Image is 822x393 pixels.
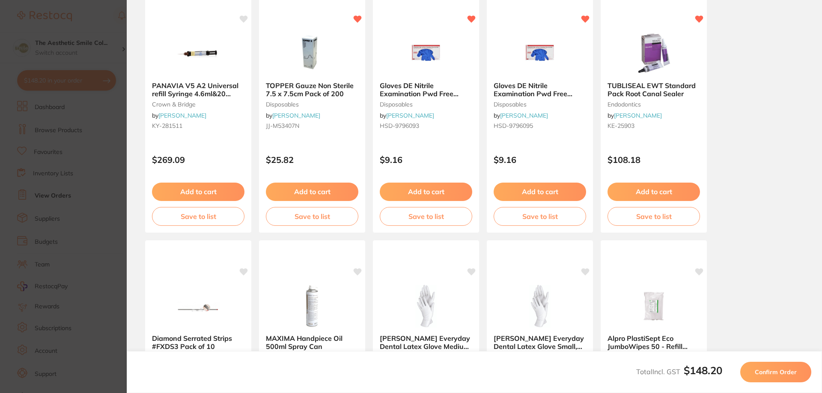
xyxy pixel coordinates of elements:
[608,207,700,226] button: Save to list
[494,112,548,119] span: by
[386,112,434,119] a: [PERSON_NAME]
[755,368,797,376] span: Confirm Order
[608,112,662,119] span: by
[380,82,472,98] b: Gloves DE Nitrile Examination Pwd Free Extra Small Box 200
[494,183,586,201] button: Add to cart
[170,285,226,328] img: Diamond Serrated Strips #FXDS3 Pack of 10
[740,362,811,382] button: Confirm Order
[494,155,586,165] p: $9.16
[494,207,586,226] button: Save to list
[636,367,722,376] span: Total Incl. GST
[266,155,358,165] p: $25.82
[608,334,700,350] b: Alpro PlastiSept Eco JumboWipes 50 - Refill 70/Pk
[266,101,358,108] small: disposables
[608,101,700,108] small: endodontics
[380,112,434,119] span: by
[380,101,472,108] small: disposables
[284,285,340,328] img: MAXIMA Handpiece Oil 500ml Spray Can
[266,183,358,201] button: Add to cart
[266,82,358,98] b: TOPPER Gauze Non Sterile 7.5 x 7.5cm Pack of 200
[398,285,454,328] img: Erskine Everyday Dental Latex Glove Medium, 100pk
[152,122,244,129] small: KY-281511
[512,285,568,328] img: Erskine Everyday Dental Latex Glove Small, 100pk
[608,183,700,201] button: Add to cart
[152,183,244,201] button: Add to cart
[158,112,206,119] a: [PERSON_NAME]
[380,207,472,226] button: Save to list
[608,155,700,165] p: $108.18
[266,122,358,129] small: JJ-M53407N
[512,32,568,75] img: Gloves DE Nitrile Examination Pwd Free Medium Box 200
[152,101,244,108] small: crown & bridge
[152,334,244,350] b: Diamond Serrated Strips #FXDS3 Pack of 10
[380,122,472,129] small: HSD-9796093
[152,82,244,98] b: PANAVIA V5 A2 Universal refill Syringe 4.6ml&20 Mixing tips
[266,112,320,119] span: by
[170,32,226,75] img: PANAVIA V5 A2 Universal refill Syringe 4.6ml&20 Mixing tips
[380,183,472,201] button: Add to cart
[608,122,700,129] small: KE-25903
[614,112,662,119] a: [PERSON_NAME]
[500,112,548,119] a: [PERSON_NAME]
[626,32,682,75] img: TUBLISEAL EWT Standard Pack Root Canal Sealer
[266,334,358,350] b: MAXIMA Handpiece Oil 500ml Spray Can
[494,334,586,350] b: Erskine Everyday Dental Latex Glove Small, 100pk
[266,207,358,226] button: Save to list
[608,82,700,98] b: TUBLISEAL EWT Standard Pack Root Canal Sealer
[684,364,722,377] b: $148.20
[380,155,472,165] p: $9.16
[152,112,206,119] span: by
[284,32,340,75] img: TOPPER Gauze Non Sterile 7.5 x 7.5cm Pack of 200
[272,112,320,119] a: [PERSON_NAME]
[494,82,586,98] b: Gloves DE Nitrile Examination Pwd Free Medium Box 200
[494,101,586,108] small: disposables
[494,122,586,129] small: HSD-9796095
[398,32,454,75] img: Gloves DE Nitrile Examination Pwd Free Extra Small Box 200
[626,285,682,328] img: Alpro PlastiSept Eco JumboWipes 50 - Refill 70/Pk
[152,155,244,165] p: $269.09
[152,207,244,226] button: Save to list
[380,334,472,350] b: Erskine Everyday Dental Latex Glove Medium, 100pk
